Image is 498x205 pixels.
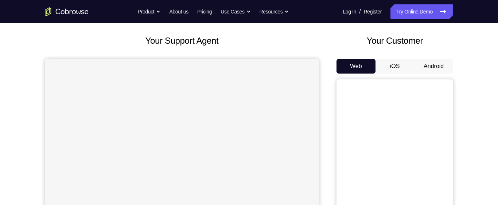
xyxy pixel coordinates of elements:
[260,4,289,19] button: Resources
[376,59,415,74] button: iOS
[197,4,212,19] a: Pricing
[45,7,89,16] a: Go to the home page
[138,4,161,19] button: Product
[414,59,453,74] button: Android
[221,4,250,19] button: Use Cases
[336,59,376,74] button: Web
[359,7,361,16] span: /
[390,4,453,19] a: Try Online Demo
[169,4,188,19] a: About us
[364,4,382,19] a: Register
[45,34,319,47] h2: Your Support Agent
[336,34,453,47] h2: Your Customer
[343,4,356,19] a: Log In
